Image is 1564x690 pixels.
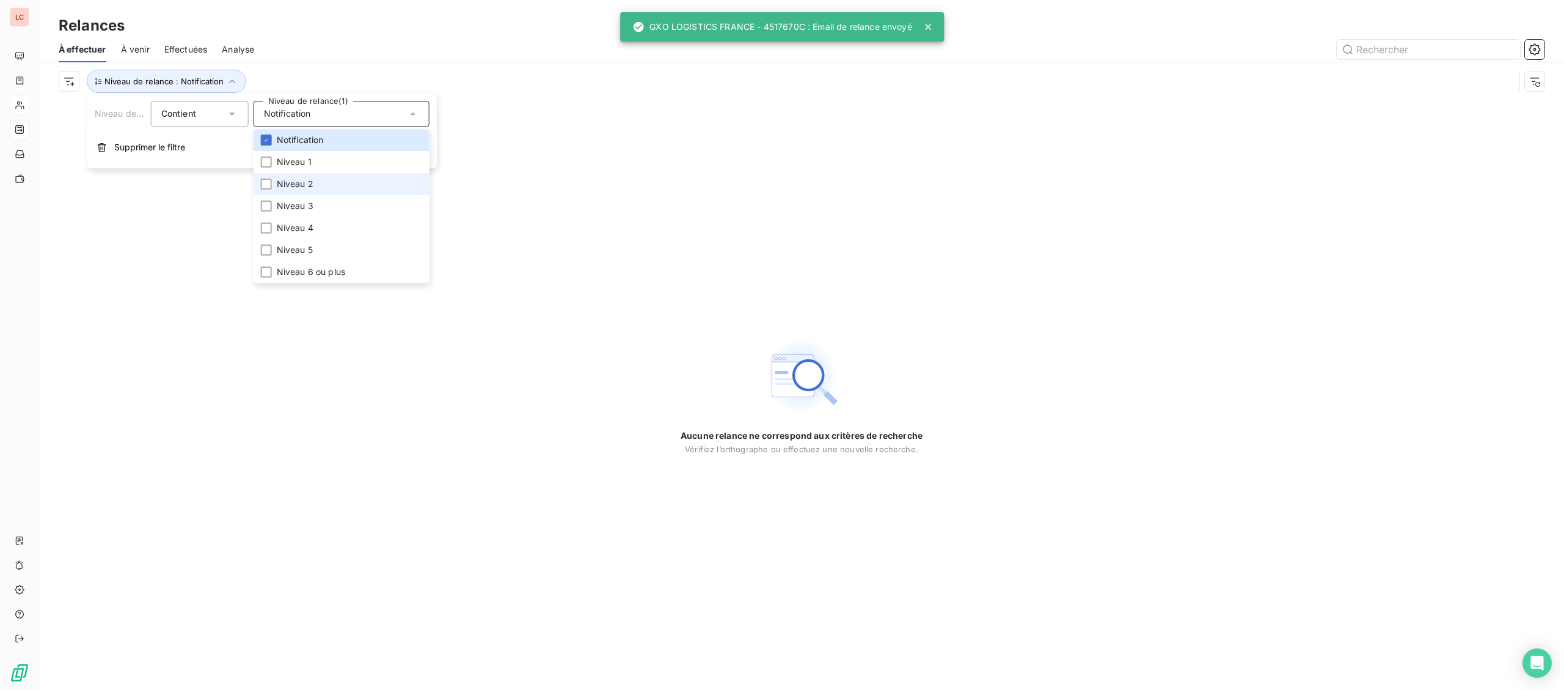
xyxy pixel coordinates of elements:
span: Supprimer le filtre [114,141,185,153]
span: Notification [264,108,311,120]
img: Logo LeanPay [10,663,29,683]
span: Aucune relance ne correspond aux critères de recherche [681,430,923,442]
span: Contient [161,108,196,119]
span: Vérifiez l’orthographe ou effectuez une nouvelle recherche. [685,444,918,454]
span: Niveau 3 [277,200,313,212]
div: LC [10,7,29,27]
span: Niveau 1 [277,156,312,168]
span: Niveau 2 [277,178,313,190]
span: Notification [277,134,324,146]
button: Niveau de relance : Notification [87,70,246,93]
input: Rechercher [1337,40,1520,59]
span: Niveau 5 [277,244,313,256]
div: GXO LOGISTICS FRANCE - 4517670C : Email de relance envoyé [632,16,912,38]
span: Niveau 6 ou plus [277,266,345,278]
span: Niveau 4 [277,222,313,234]
h3: Relances [59,15,125,37]
div: Open Intercom Messenger [1522,648,1552,678]
img: Empty state [762,337,841,415]
button: Supprimer le filtre [87,134,437,161]
span: Niveau de relance [95,108,169,119]
span: Niveau de relance : Notification [104,76,224,86]
span: Analyse [222,43,254,56]
span: Effectuées [164,43,208,56]
span: À venir [121,43,150,56]
span: À effectuer [59,43,106,56]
